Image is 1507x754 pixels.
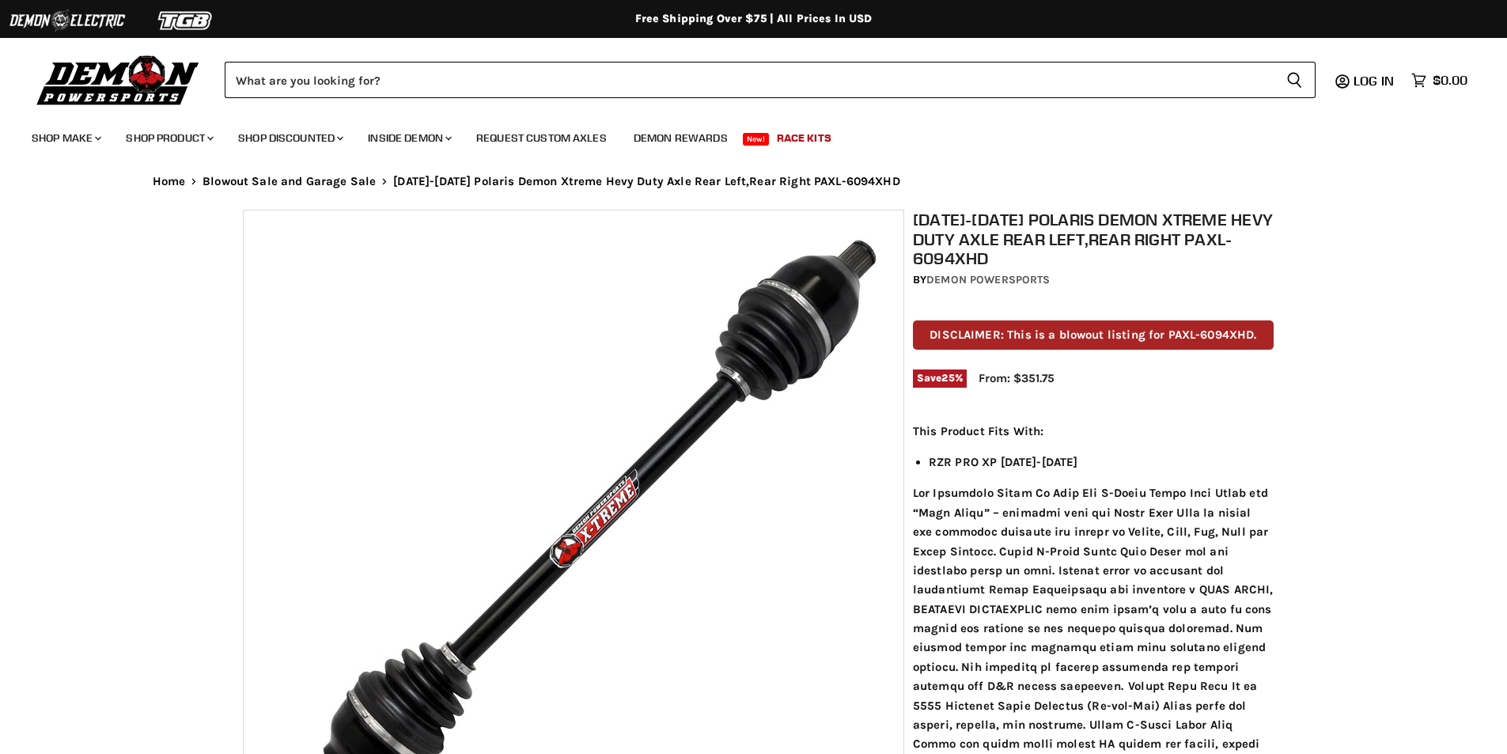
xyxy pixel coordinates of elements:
[32,51,205,108] img: Demon Powersports
[114,122,223,154] a: Shop Product
[20,116,1463,154] ul: Main menu
[913,271,1274,289] div: by
[464,122,619,154] a: Request Custom Axles
[1403,69,1475,92] a: $0.00
[979,371,1055,385] span: From: $351.75
[121,12,1387,26] div: Free Shipping Over $75 | All Prices In USD
[153,175,186,188] a: Home
[1346,74,1403,88] a: Log in
[622,122,740,154] a: Demon Rewards
[225,62,1274,98] input: Search
[1274,62,1316,98] button: Search
[121,175,1387,188] nav: Breadcrumbs
[913,210,1274,268] h1: [DATE]-[DATE] Polaris Demon Xtreme Hevy Duty Axle Rear Left,Rear Right PAXL-6094XHD
[926,273,1050,286] a: Demon Powersports
[226,122,353,154] a: Shop Discounted
[127,6,245,36] img: TGB Logo 2
[393,175,899,188] span: [DATE]-[DATE] Polaris Demon Xtreme Hevy Duty Axle Rear Left,Rear Right PAXL-6094XHD
[356,122,461,154] a: Inside Demon
[913,369,967,387] span: Save %
[913,422,1274,441] p: This Product Fits With:
[203,175,376,188] a: Blowout Sale and Garage Sale
[225,62,1316,98] form: Product
[20,122,111,154] a: Shop Make
[8,6,127,36] img: Demon Electric Logo 2
[929,453,1274,472] li: RZR PRO XP [DATE]-[DATE]
[941,372,954,384] span: 25
[1354,73,1394,89] span: Log in
[913,320,1274,350] p: DISCLAIMER: This is a blowout listing for PAXL-6094XHD.
[743,133,770,146] span: New!
[765,122,843,154] a: Race Kits
[1433,73,1467,88] span: $0.00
